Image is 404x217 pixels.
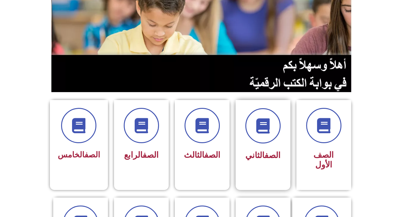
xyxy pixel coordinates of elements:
[143,150,159,160] a: الصف
[313,150,334,170] span: الصف الأول
[264,150,281,160] a: الصف
[85,150,100,159] a: الصف
[58,150,100,159] span: الخامس
[124,150,159,160] span: الرابع
[204,150,220,160] a: الصف
[245,150,281,160] span: الثاني
[184,150,220,160] span: الثالث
